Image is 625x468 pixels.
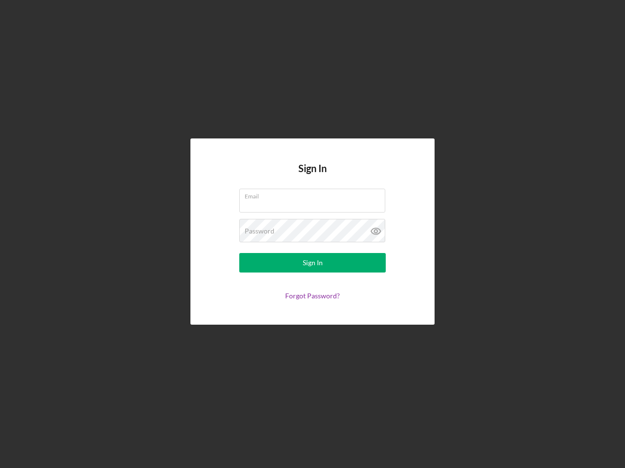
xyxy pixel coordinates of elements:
button: Sign In [239,253,386,273]
label: Password [245,227,274,235]
div: Sign In [303,253,323,273]
h4: Sign In [298,163,327,189]
a: Forgot Password? [285,292,340,300]
label: Email [245,189,385,200]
